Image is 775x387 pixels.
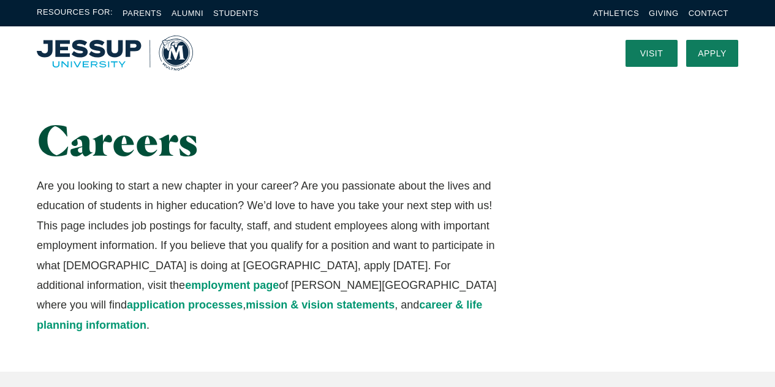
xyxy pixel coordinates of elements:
[246,299,395,311] a: mission & vision statements
[172,9,203,18] a: Alumni
[127,299,243,311] a: application processes
[123,9,162,18] a: Parents
[649,9,679,18] a: Giving
[37,176,497,335] p: Are you looking to start a new chapter in your career? Are you passionate about the lives and edu...
[689,9,728,18] a: Contact
[37,6,113,20] span: Resources For:
[593,9,639,18] a: Athletics
[185,279,279,291] a: employment page
[37,36,193,71] img: Multnomah University Logo
[213,9,259,18] a: Students
[626,40,678,67] a: Visit
[37,117,497,164] h1: Careers
[37,36,193,71] a: Home
[686,40,738,67] a: Apply
[37,299,482,331] a: career & life planning information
